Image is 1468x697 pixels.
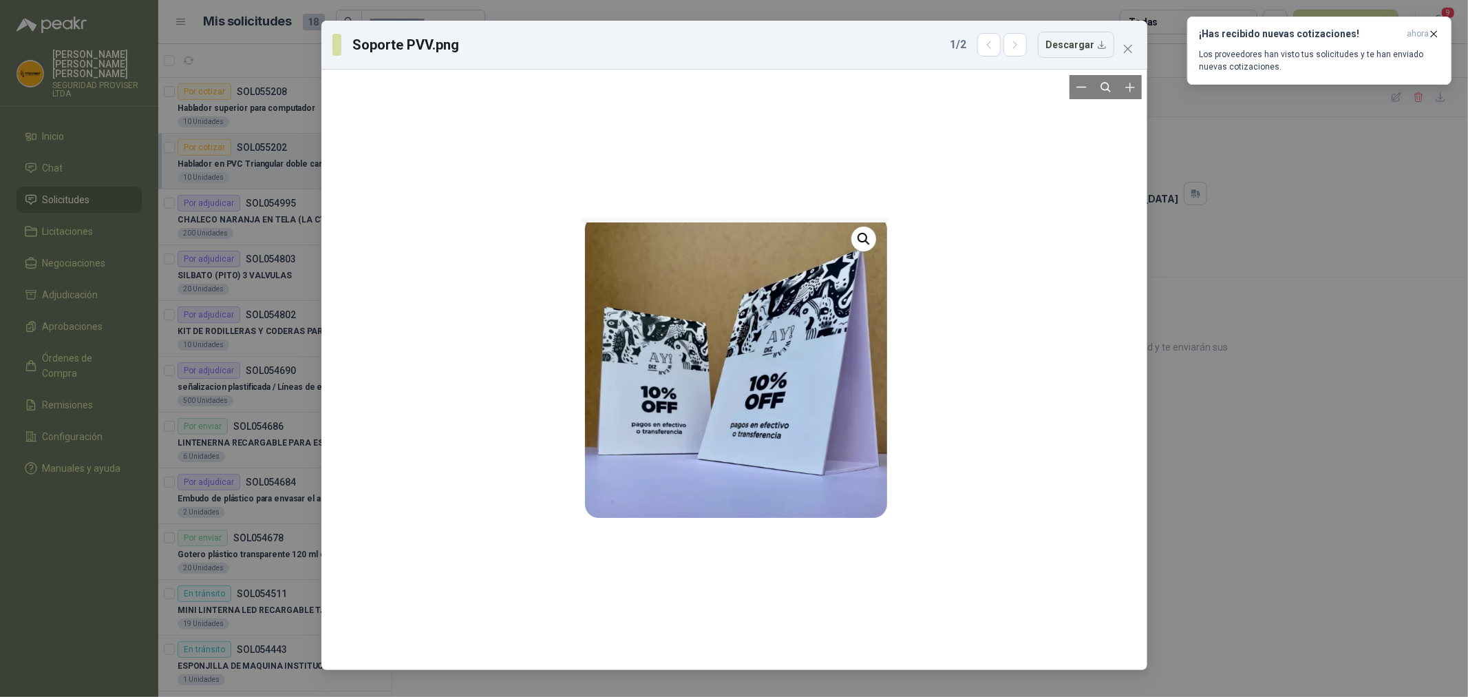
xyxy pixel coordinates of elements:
button: Zoom out [1070,75,1094,99]
p: Los proveedores han visto tus solicitudes y te han enviado nuevas cotizaciones. [1199,48,1440,73]
span: 1 / 2 [950,37,966,53]
button: Zoom in [1118,75,1142,99]
span: ahora [1407,28,1429,40]
button: Close [1117,38,1139,60]
button: ¡Has recibido nuevas cotizaciones!ahora Los proveedores han visto tus solicitudes y te han enviad... [1187,17,1451,85]
button: Descargar [1038,32,1114,58]
h3: ¡Has recibido nuevas cotizaciones! [1199,28,1401,40]
button: Reset zoom [1094,75,1118,99]
h3: Soporte PVV.png [352,34,461,55]
span: close [1123,43,1134,54]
